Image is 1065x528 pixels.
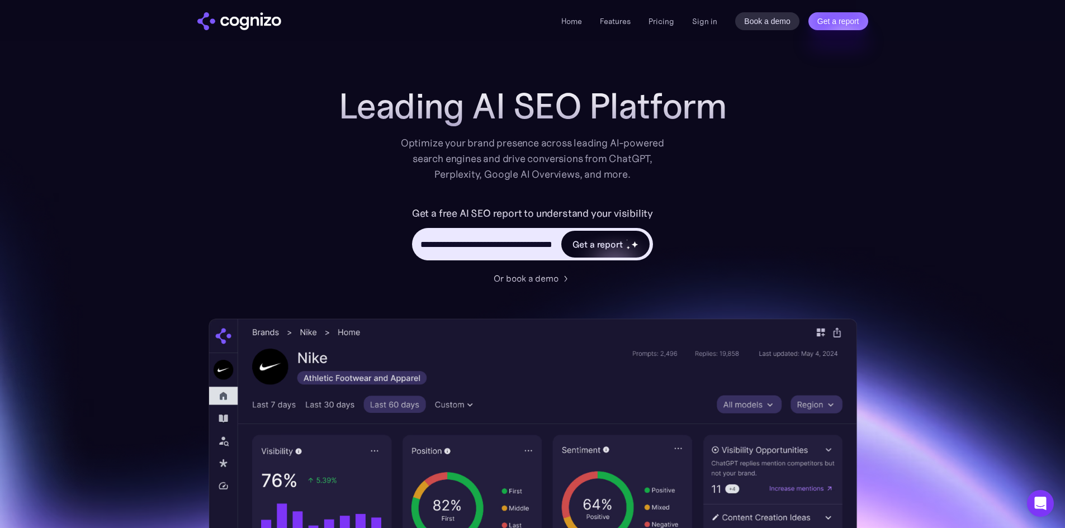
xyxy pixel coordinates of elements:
a: home [197,12,281,30]
h1: Leading AI SEO Platform [339,86,727,126]
a: Features [600,16,631,26]
a: Home [561,16,582,26]
a: Get a reportstarstarstar [560,230,651,259]
a: Pricing [649,16,674,26]
div: Open Intercom Messenger [1027,490,1054,517]
a: Get a report [808,12,868,30]
form: Hero URL Input Form [412,204,653,266]
img: star [627,239,628,241]
div: Or book a demo [494,272,558,285]
div: Optimize your brand presence across leading AI-powered search engines and drive conversions from ... [395,135,670,182]
a: Book a demo [735,12,799,30]
div: Get a report [572,237,623,251]
a: Sign in [692,15,717,28]
img: star [631,241,638,248]
img: star [627,246,631,250]
img: cognizo logo [197,12,281,30]
a: Or book a demo [494,272,572,285]
label: Get a free AI SEO report to understand your visibility [412,204,653,222]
